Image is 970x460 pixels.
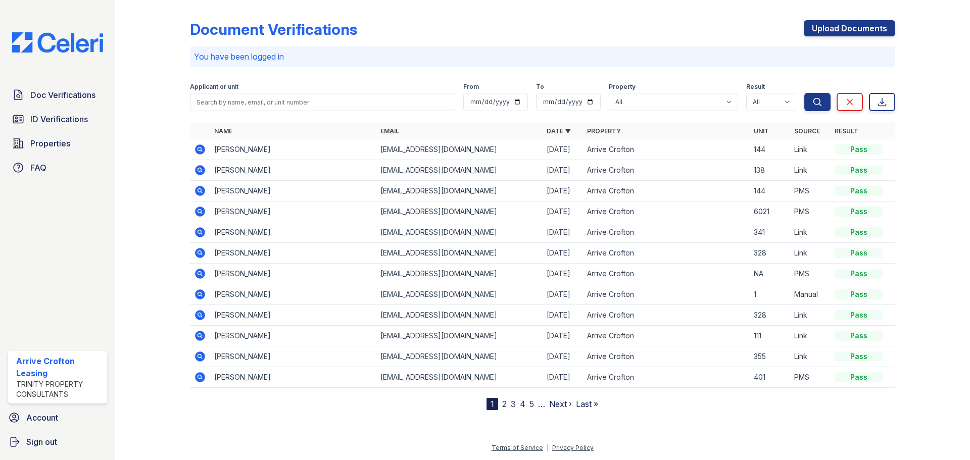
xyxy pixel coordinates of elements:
[376,160,543,181] td: [EMAIL_ADDRESS][DOMAIN_NAME]
[835,351,883,362] div: Pass
[487,398,498,410] div: 1
[30,137,70,149] span: Properties
[583,367,749,388] td: Arrive Crofton
[583,160,749,181] td: Arrive Crofton
[190,20,357,38] div: Document Verifications
[790,367,831,388] td: PMS
[210,367,376,388] td: [PERSON_NAME]
[835,269,883,279] div: Pass
[30,89,95,101] span: Doc Verifications
[543,181,583,201] td: [DATE]
[609,83,636,91] label: Property
[583,284,749,305] td: Arrive Crofton
[750,160,790,181] td: 138
[210,264,376,284] td: [PERSON_NAME]
[549,399,572,409] a: Next ›
[835,207,883,217] div: Pass
[835,227,883,237] div: Pass
[210,181,376,201] td: [PERSON_NAME]
[376,181,543,201] td: [EMAIL_ADDRESS][DOMAIN_NAME]
[552,444,594,451] a: Privacy Policy
[790,201,831,222] td: PMS
[210,139,376,160] td: [PERSON_NAME]
[547,127,571,135] a: Date ▼
[190,83,238,91] label: Applicant or unit
[194,50,891,63] p: You have been logged in
[543,305,583,326] td: [DATE]
[543,326,583,346] td: [DATE]
[835,144,883,155] div: Pass
[750,326,790,346] td: 111
[790,305,831,326] td: Link
[4,432,111,452] button: Sign out
[210,326,376,346] td: [PERSON_NAME]
[583,326,749,346] td: Arrive Crofton
[790,264,831,284] td: PMS
[543,160,583,181] td: [DATE]
[538,398,545,410] span: …
[583,264,749,284] td: Arrive Crofton
[376,222,543,243] td: [EMAIL_ADDRESS][DOMAIN_NAME]
[835,331,883,341] div: Pass
[790,243,831,264] td: Link
[511,399,516,409] a: 3
[804,20,895,36] a: Upload Documents
[583,222,749,243] td: Arrive Crofton
[376,284,543,305] td: [EMAIL_ADDRESS][DOMAIN_NAME]
[16,379,103,399] div: Trinity Property Consultants
[790,181,831,201] td: PMS
[543,346,583,367] td: [DATE]
[30,113,88,125] span: ID Verifications
[210,201,376,222] td: [PERSON_NAME]
[835,127,858,135] a: Result
[8,85,107,105] a: Doc Verifications
[543,222,583,243] td: [DATE]
[543,264,583,284] td: [DATE]
[587,127,621,135] a: Property
[754,127,769,135] a: Unit
[210,346,376,367] td: [PERSON_NAME]
[520,399,525,409] a: 4
[583,243,749,264] td: Arrive Crofton
[536,83,544,91] label: To
[750,284,790,305] td: 1
[16,355,103,379] div: Arrive Crofton Leasing
[190,93,455,111] input: Search by name, email, or unit number
[376,201,543,222] td: [EMAIL_ADDRESS][DOMAIN_NAME]
[376,367,543,388] td: [EMAIL_ADDRESS][DOMAIN_NAME]
[583,139,749,160] td: Arrive Crofton
[376,264,543,284] td: [EMAIL_ADDRESS][DOMAIN_NAME]
[8,133,107,154] a: Properties
[835,186,883,196] div: Pass
[583,201,749,222] td: Arrive Crofton
[543,284,583,305] td: [DATE]
[543,139,583,160] td: [DATE]
[835,248,883,258] div: Pass
[583,346,749,367] td: Arrive Crofton
[543,367,583,388] td: [DATE]
[750,264,790,284] td: NA
[210,305,376,326] td: [PERSON_NAME]
[835,165,883,175] div: Pass
[8,109,107,129] a: ID Verifications
[750,139,790,160] td: 144
[376,243,543,264] td: [EMAIL_ADDRESS][DOMAIN_NAME]
[750,243,790,264] td: 328
[835,372,883,382] div: Pass
[529,399,534,409] a: 5
[790,326,831,346] td: Link
[26,436,57,448] span: Sign out
[790,160,831,181] td: Link
[4,407,111,428] a: Account
[543,201,583,222] td: [DATE]
[30,162,46,174] span: FAQ
[492,444,543,451] a: Terms of Service
[835,310,883,320] div: Pass
[547,444,549,451] div: |
[750,305,790,326] td: 328
[750,367,790,388] td: 401
[750,346,790,367] td: 355
[376,305,543,326] td: [EMAIL_ADDRESS][DOMAIN_NAME]
[543,243,583,264] td: [DATE]
[4,32,111,53] img: CE_Logo_Blue-a8612792a0a2168367f1c8372b55b34899dd931a85d93a1a3d3e32e68fde9ad4.png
